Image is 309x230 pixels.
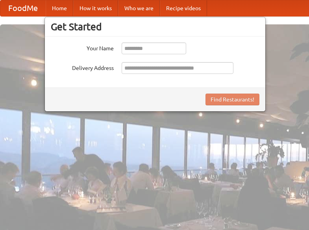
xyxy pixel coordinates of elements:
[51,21,259,33] h3: Get Started
[51,62,114,72] label: Delivery Address
[118,0,160,16] a: Who we are
[160,0,207,16] a: Recipe videos
[73,0,118,16] a: How it works
[0,0,46,16] a: FoodMe
[46,0,73,16] a: Home
[51,42,114,52] label: Your Name
[205,94,259,105] button: Find Restaurants!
